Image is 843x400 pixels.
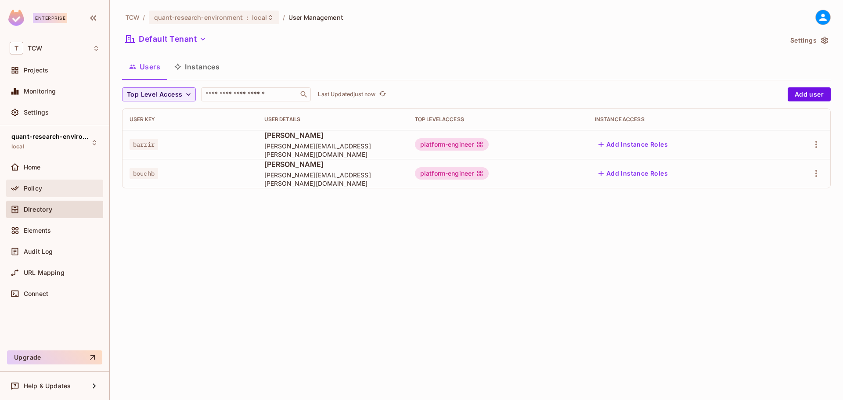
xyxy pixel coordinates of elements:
span: the active workspace [126,13,139,22]
span: URL Mapping [24,269,65,276]
span: : [246,14,249,21]
img: SReyMgAAAABJRU5ErkJggg== [8,10,24,26]
p: Last Updated just now [318,91,375,98]
div: Instance Access [595,116,766,123]
span: Click to refresh data [375,89,388,100]
div: platform-engineer [415,138,489,151]
li: / [143,13,145,22]
span: Top Level Access [127,89,182,100]
span: T [10,42,23,54]
li: / [283,13,285,22]
button: Add Instance Roles [595,137,671,151]
span: refresh [379,90,386,99]
span: quant-research-environment [154,13,243,22]
div: Enterprise [33,13,67,23]
span: local [252,13,267,22]
span: [PERSON_NAME][EMAIL_ADDRESS][PERSON_NAME][DOMAIN_NAME] [264,142,401,159]
span: Help & Updates [24,382,71,389]
span: Policy [24,185,42,192]
button: Add Instance Roles [595,166,671,180]
div: Top Level Access [415,116,581,123]
span: Audit Log [24,248,53,255]
span: [PERSON_NAME] [264,130,401,140]
button: Default Tenant [122,32,210,46]
span: bouchb [130,168,158,179]
span: Connect [24,290,48,297]
button: Add user [788,87,831,101]
span: local [11,143,24,150]
div: platform-engineer [415,167,489,180]
span: Elements [24,227,51,234]
span: Home [24,164,41,171]
button: refresh [377,89,388,100]
span: [PERSON_NAME] [264,159,401,169]
span: Settings [24,109,49,116]
span: Projects [24,67,48,74]
button: Settings [787,33,831,47]
button: Upgrade [7,350,102,364]
button: Top Level Access [122,87,196,101]
span: quant-research-environment [11,133,90,140]
span: User Management [288,13,343,22]
span: Monitoring [24,88,56,95]
button: Instances [167,56,227,78]
div: User Key [130,116,250,123]
div: User Details [264,116,401,123]
button: Users [122,56,167,78]
span: Workspace: TCW [28,45,42,52]
span: [PERSON_NAME][EMAIL_ADDRESS][PERSON_NAME][DOMAIN_NAME] [264,171,401,187]
span: Directory [24,206,52,213]
span: barrir [130,139,158,150]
